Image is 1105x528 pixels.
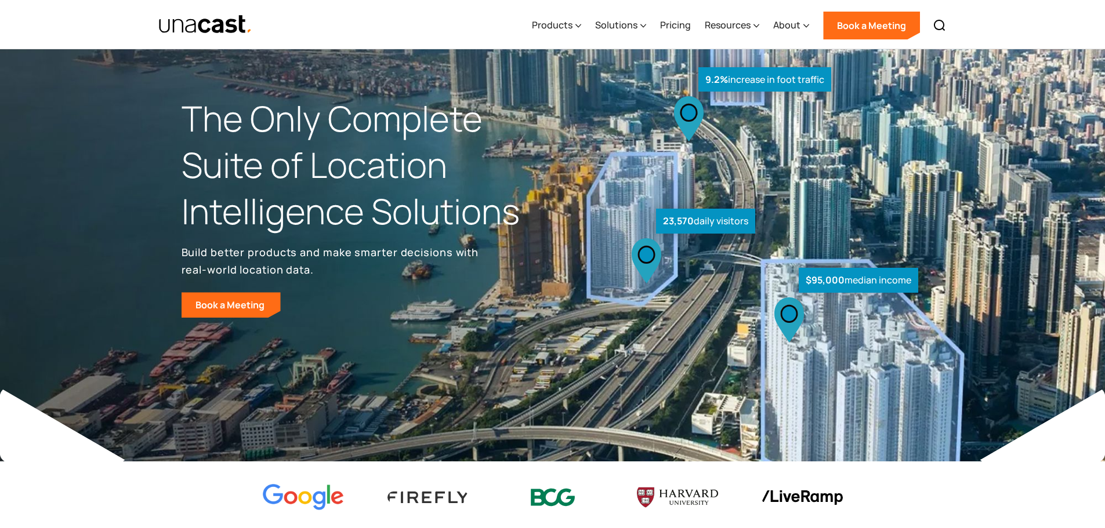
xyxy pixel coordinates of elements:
a: Pricing [660,2,691,49]
h1: The Only Complete Suite of Location Intelligence Solutions [182,96,553,234]
div: daily visitors [656,209,755,234]
div: Resources [705,2,759,49]
a: home [158,14,253,35]
img: liveramp logo [762,490,843,505]
p: Build better products and make smarter decisions with real-world location data. [182,243,483,278]
div: Products [532,2,581,49]
div: Solutions [595,18,637,32]
img: Google logo Color [263,484,344,511]
img: BCG logo [512,481,593,514]
div: Solutions [595,2,646,49]
a: Book a Meeting [182,292,281,318]
div: About [773,18,800,32]
strong: $95,000 [806,274,845,286]
img: Harvard U logo [637,483,718,511]
img: Search icon [933,19,947,32]
strong: 23,570 [663,214,694,227]
div: Resources [705,18,751,32]
div: Products [532,18,573,32]
div: median income [799,268,918,293]
img: Unacast text logo [158,14,253,35]
a: Book a Meeting [823,12,920,39]
div: increase in foot traffic [698,67,831,92]
div: About [773,2,809,49]
img: Firefly Advertising logo [387,491,469,502]
strong: 9.2% [705,73,728,86]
